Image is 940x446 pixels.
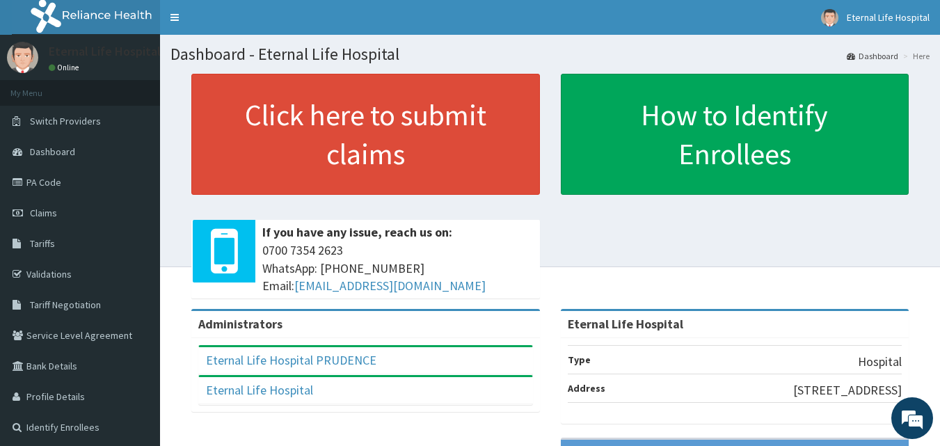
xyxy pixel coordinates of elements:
span: Eternal Life Hospital [847,11,930,24]
img: User Image [821,9,838,26]
textarea: Type your message and hit 'Enter' [7,298,265,347]
img: User Image [7,42,38,73]
div: Chat with us now [72,78,234,96]
b: If you have any issue, reach us on: [262,224,452,240]
a: Online [49,63,82,72]
b: Administrators [198,316,282,332]
h1: Dashboard - Eternal Life Hospital [170,45,930,63]
b: Address [568,382,605,395]
div: Minimize live chat window [228,7,262,40]
span: We're online! [81,134,192,275]
span: Tariffs [30,237,55,250]
p: Hospital [858,353,902,371]
span: Claims [30,207,57,219]
a: Dashboard [847,50,898,62]
a: Click here to submit claims [191,74,540,195]
b: Type [568,353,591,366]
a: Eternal Life Hospital [206,382,313,398]
p: Eternal Life Hospital [49,45,161,58]
a: How to Identify Enrollees [561,74,909,195]
li: Here [900,50,930,62]
span: Dashboard [30,145,75,158]
a: Eternal Life Hospital PRUDENCE [206,352,376,368]
span: Tariff Negotiation [30,298,101,311]
span: Switch Providers [30,115,101,127]
p: [STREET_ADDRESS] [793,381,902,399]
span: 0700 7354 2623 WhatsApp: [PHONE_NUMBER] Email: [262,241,533,295]
strong: Eternal Life Hospital [568,316,683,332]
a: [EMAIL_ADDRESS][DOMAIN_NAME] [294,278,486,294]
img: d_794563401_company_1708531726252_794563401 [26,70,56,104]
